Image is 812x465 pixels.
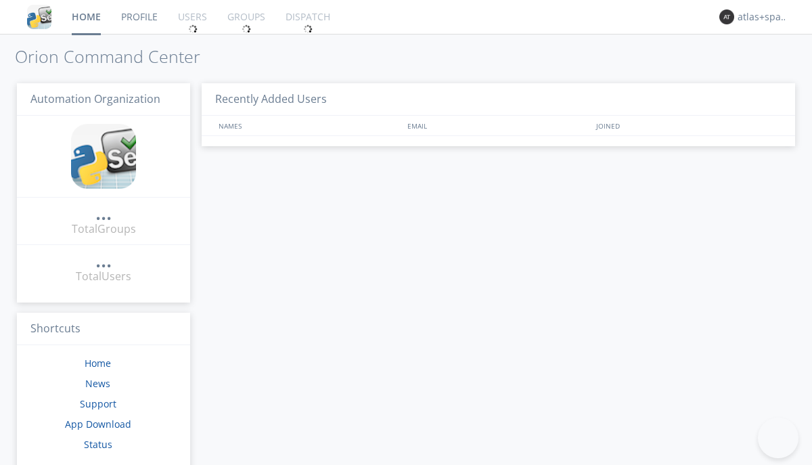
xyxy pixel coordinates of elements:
a: Status [84,438,112,451]
img: cddb5a64eb264b2086981ab96f4c1ba7 [71,124,136,189]
div: NAMES [215,116,401,135]
div: JOINED [593,116,782,135]
a: Home [85,357,111,370]
img: 373638.png [719,9,734,24]
h3: Shortcuts [17,313,190,346]
a: ... [95,206,112,221]
img: spin.svg [188,24,198,34]
span: Automation Organization [30,91,160,106]
a: News [85,377,110,390]
a: App Download [65,418,131,430]
h3: Recently Added Users [202,83,795,116]
div: EMAIL [404,116,593,135]
img: cddb5a64eb264b2086981ab96f4c1ba7 [27,5,51,29]
div: Total Groups [72,221,136,237]
img: spin.svg [242,24,251,34]
a: Support [80,397,116,410]
div: ... [95,253,112,267]
iframe: Toggle Customer Support [758,418,798,458]
div: atlas+spanish0002 [738,10,788,24]
div: Total Users [76,269,131,284]
div: ... [95,206,112,219]
img: spin.svg [303,24,313,34]
a: ... [95,253,112,269]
